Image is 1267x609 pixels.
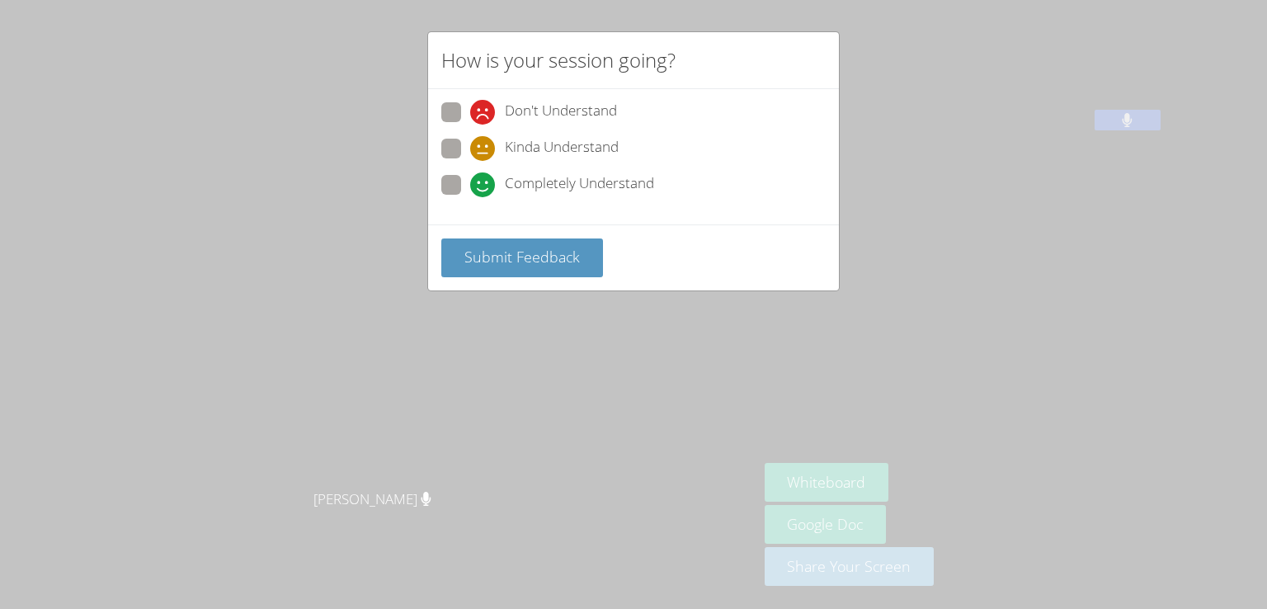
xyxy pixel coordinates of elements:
[505,136,619,161] span: Kinda Understand
[441,238,603,277] button: Submit Feedback
[505,100,617,125] span: Don't Understand
[464,247,580,267] span: Submit Feedback
[505,172,654,197] span: Completely Understand
[441,45,676,75] h2: How is your session going?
